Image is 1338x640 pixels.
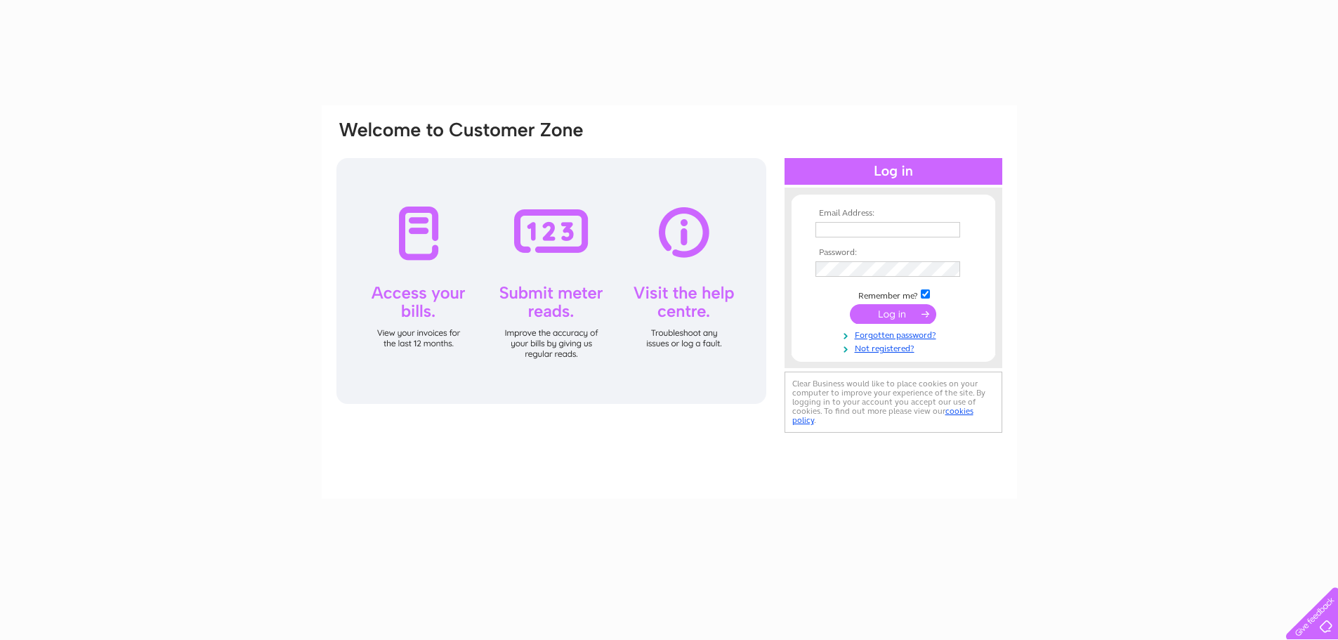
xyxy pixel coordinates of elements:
a: Not registered? [815,341,975,354]
th: Email Address: [812,209,975,218]
input: Submit [850,304,936,324]
a: cookies policy [792,406,973,425]
td: Remember me? [812,287,975,301]
th: Password: [812,248,975,258]
a: Forgotten password? [815,327,975,341]
div: Clear Business would like to place cookies on your computer to improve your experience of the sit... [785,372,1002,433]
